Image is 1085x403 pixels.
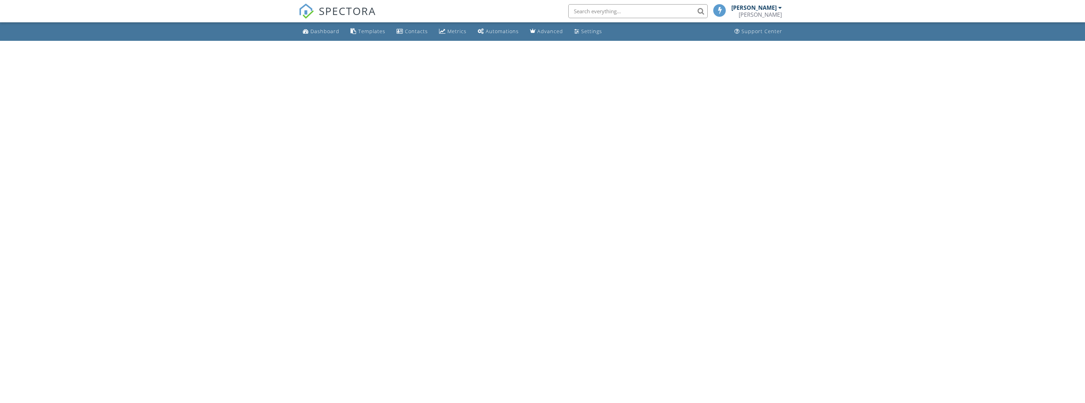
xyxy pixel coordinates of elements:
[486,28,519,35] div: Automations
[537,28,563,35] div: Advanced
[475,25,522,38] a: Automations (Basic)
[741,28,782,35] div: Support Center
[394,25,431,38] a: Contacts
[568,4,708,18] input: Search everything...
[527,25,566,38] a: Advanced
[310,28,339,35] div: Dashboard
[447,28,467,35] div: Metrics
[348,25,388,38] a: Templates
[581,28,602,35] div: Settings
[299,9,376,24] a: SPECTORA
[436,25,469,38] a: Metrics
[731,4,777,11] div: [PERSON_NAME]
[405,28,428,35] div: Contacts
[732,25,785,38] a: Support Center
[739,11,782,18] div: James Bickford
[319,3,376,18] span: SPECTORA
[358,28,385,35] div: Templates
[300,25,342,38] a: Dashboard
[299,3,314,19] img: The Best Home Inspection Software - Spectora
[571,25,605,38] a: Settings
